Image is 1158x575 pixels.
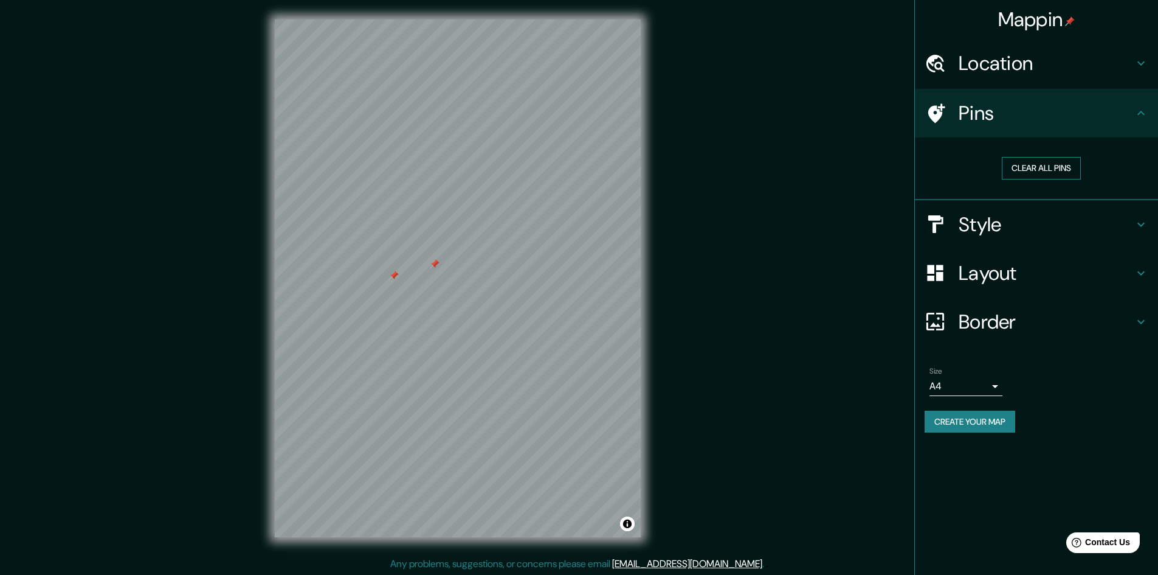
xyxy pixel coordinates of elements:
h4: Pins [959,101,1134,125]
img: pin-icon.png [1065,16,1075,26]
h4: Mappin [998,7,1075,32]
button: Create your map [925,411,1015,433]
h4: Location [959,51,1134,75]
div: Pins [915,89,1158,138]
button: Clear all pins [1002,157,1081,179]
iframe: Help widget launcher [1050,528,1145,562]
div: Layout [915,249,1158,298]
div: Style [915,200,1158,249]
div: A4 [929,377,1002,396]
label: Size [929,366,942,376]
a: [EMAIL_ADDRESS][DOMAIN_NAME] [612,557,762,570]
h4: Layout [959,261,1134,285]
h4: Border [959,310,1134,334]
button: Toggle attribution [620,517,635,531]
div: Border [915,298,1158,346]
div: Location [915,39,1158,88]
div: . [764,557,766,571]
canvas: Map [275,19,641,537]
p: Any problems, suggestions, or concerns please email . [390,557,764,571]
div: . [766,557,768,571]
h4: Style [959,212,1134,237]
